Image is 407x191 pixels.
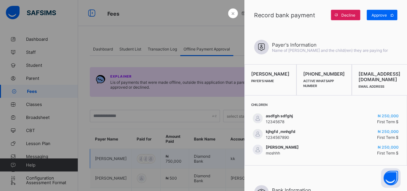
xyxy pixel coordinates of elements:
span: Approve [372,13,387,18]
span: Name of [PERSON_NAME] and the child(ren) they are paying for [272,48,388,53]
span: ₦ 250,000 [378,129,399,134]
span: kjhgfd ,mnhgfd [266,129,295,134]
span: moshhh [266,151,280,155]
span: First Term $ [377,119,399,124]
span: Payer's Name [251,79,274,83]
button: Open asap [381,168,400,188]
span: 12345678 [266,119,284,124]
span: Active WhatsApp Number [303,79,334,88]
span: [PERSON_NAME] [251,71,290,77]
span: First Term $ [377,135,399,140]
span: Payer's Information [272,42,388,48]
span: Email Address [359,84,384,88]
span: [PHONE_NUMBER] [303,71,345,77]
span: [EMAIL_ADDRESS][DOMAIN_NAME] [359,71,400,82]
span: ₦ 250,000 [378,113,399,118]
span: [PERSON_NAME] [266,145,299,150]
span: Decline [341,13,355,18]
span: 1234567890 [266,135,289,140]
span: ₦ 250,000 [378,145,399,150]
span: Record bank payment [254,12,328,19]
span: × [231,10,235,17]
span: First Term $ [377,151,399,155]
span: asdfgh sdfghj [266,113,293,118]
span: Children [251,103,267,107]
